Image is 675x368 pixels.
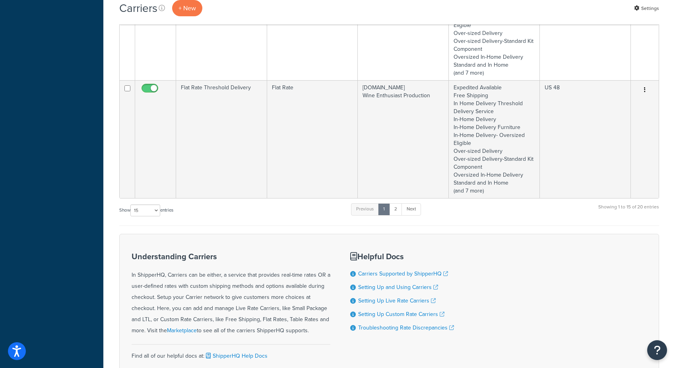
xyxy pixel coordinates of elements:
td: [DOMAIN_NAME] Wine Enthusiast Production [358,80,449,198]
a: Next [402,203,421,215]
label: Show entries [119,204,173,216]
button: Open Resource Center [647,340,667,360]
td: Flat Rate [267,80,358,198]
a: Troubleshooting Rate Discrepancies [358,324,454,332]
div: In ShipperHQ, Carriers can be either, a service that provides real-time rates OR a user-defined r... [132,252,330,336]
h1: Carriers [119,0,157,16]
h3: Helpful Docs [350,252,454,261]
div: Find all of our helpful docs at: [132,344,330,362]
a: Carriers Supported by ShipperHQ [358,270,448,278]
a: Setting Up Live Rate Carriers [358,297,436,305]
td: US 48 [540,80,631,198]
a: 2 [389,203,402,215]
a: 1 [378,203,390,215]
a: Setting Up Custom Rate Carriers [358,310,444,318]
div: Showing 1 to 15 of 20 entries [598,202,659,220]
a: Marketplace [167,326,197,335]
td: Flat Rate Threshold Delivery [176,80,267,198]
a: Setting Up and Using Carriers [358,283,438,291]
a: ShipperHQ Help Docs [204,352,268,360]
td: Expedited Available Free Shipping In Home Delivery Threshold Delivery Service In-Home Delivery In... [449,80,540,198]
a: Previous [351,203,379,215]
h3: Understanding Carriers [132,252,330,261]
a: Settings [634,3,659,14]
select: Showentries [130,204,160,216]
